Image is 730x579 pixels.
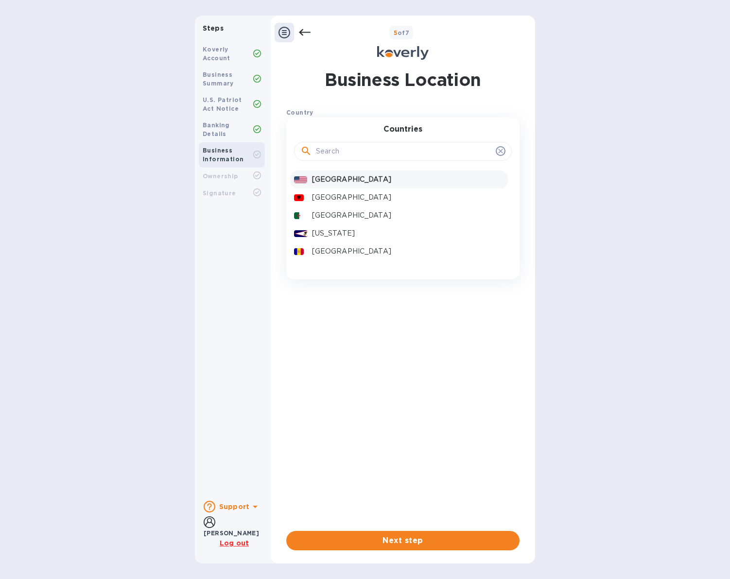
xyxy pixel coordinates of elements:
input: Search [316,144,492,159]
u: Log out [220,539,249,547]
img: AL [294,194,304,201]
p: [GEOGRAPHIC_DATA] [312,246,504,256]
b: Signature [203,189,236,197]
p: [GEOGRAPHIC_DATA] [312,192,504,203]
b: Support [219,503,249,511]
h1: Business Location [325,68,481,92]
p: [GEOGRAPHIC_DATA] [312,174,504,185]
p: [GEOGRAPHIC_DATA] [312,210,504,221]
b: Country [286,109,313,116]
b: Koverly Account [203,46,230,62]
b: Ownership [203,172,238,180]
b: Banking Details [203,121,230,137]
b: [PERSON_NAME] [204,529,259,537]
img: DZ [294,212,304,219]
h3: Countries [383,125,422,134]
b: Business Information [203,147,243,163]
p: [US_STATE] [312,228,504,238]
span: 5 [394,29,398,36]
p: Enter country [286,119,333,129]
button: Next step [286,531,520,550]
b: of 7 [394,29,410,36]
img: US [294,176,307,183]
b: U.S. Patriot Act Notice [203,96,242,112]
b: Business Summary [203,71,234,87]
img: AD [294,248,304,255]
b: Steps [203,24,224,32]
img: AS [294,230,308,237]
span: Next step [294,535,512,546]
